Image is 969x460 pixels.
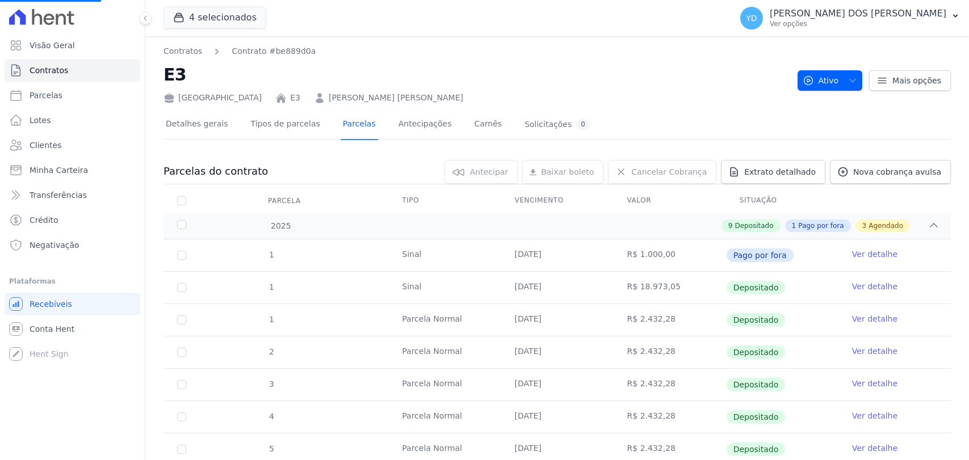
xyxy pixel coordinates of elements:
[5,209,140,231] a: Crédito
[329,92,463,104] a: [PERSON_NAME] [PERSON_NAME]
[268,379,274,389] span: 3
[852,378,897,389] a: Ver detalhe
[254,189,314,212] div: Parcela
[614,189,726,213] th: Valor
[388,239,501,271] td: Sinal
[268,315,274,324] span: 1
[268,444,274,453] span: 5
[30,189,87,201] span: Transferências
[388,401,501,433] td: Parcela Normal
[852,313,897,324] a: Ver detalhe
[341,110,378,140] a: Parcelas
[798,221,844,231] span: Pago por fora
[728,221,733,231] span: 9
[5,318,140,340] a: Conta Hent
[731,2,969,34] button: YD [PERSON_NAME] DOS [PERSON_NAME] Ver opções
[249,110,322,140] a: Tipos de parcelas
[869,70,951,91] a: Mais opções
[9,275,136,288] div: Plataformas
[177,348,186,357] input: Só é possível selecionar pagamentos em aberto
[177,251,186,260] input: Só é possível selecionar pagamentos em aberto
[177,380,186,389] input: Só é possível selecionar pagamentos em aberto
[746,14,757,22] span: YD
[30,65,68,76] span: Contratos
[803,70,839,91] span: Ativo
[5,234,140,256] a: Negativação
[396,110,454,140] a: Antecipações
[852,281,897,292] a: Ver detalhe
[869,221,903,231] span: Agendado
[5,34,140,57] a: Visão Geral
[290,92,300,104] a: E3
[163,45,202,57] a: Contratos
[5,109,140,132] a: Lotes
[268,250,274,259] span: 1
[852,248,897,260] a: Ver detalhe
[852,410,897,421] a: Ver detalhe
[727,378,786,391] span: Depositado
[501,401,613,433] td: [DATE]
[614,336,726,368] td: R$ 2.432,28
[5,159,140,182] a: Minha Carteira
[30,140,61,151] span: Clientes
[501,272,613,303] td: [DATE]
[727,281,786,294] span: Depositado
[163,110,230,140] a: Detalhes gerais
[522,110,592,140] a: Solicitações0
[5,184,140,206] a: Transferências
[5,84,140,107] a: Parcelas
[744,166,816,178] span: Extrato detalhado
[726,189,838,213] th: Situação
[388,369,501,400] td: Parcela Normal
[30,239,79,251] span: Negativação
[30,164,88,176] span: Minha Carteira
[721,160,825,184] a: Extrato detalhado
[472,110,504,140] a: Carnês
[163,62,788,87] h2: E3
[30,214,58,226] span: Crédito
[268,412,274,421] span: 4
[501,189,613,213] th: Vencimento
[770,8,946,19] p: [PERSON_NAME] DOS [PERSON_NAME]
[614,369,726,400] td: R$ 2.432,28
[525,119,590,130] div: Solicitações
[388,189,501,213] th: Tipo
[163,45,316,57] nav: Breadcrumb
[30,40,75,51] span: Visão Geral
[388,304,501,336] td: Parcela Normal
[163,92,262,104] div: [GEOGRAPHIC_DATA]
[501,336,613,368] td: [DATE]
[177,283,186,292] input: Só é possível selecionar pagamentos em aberto
[30,298,72,310] span: Recebíveis
[388,272,501,303] td: Sinal
[501,239,613,271] td: [DATE]
[5,293,140,315] a: Recebíveis
[5,59,140,82] a: Contratos
[388,336,501,368] td: Parcela Normal
[30,323,74,335] span: Conta Hent
[501,304,613,336] td: [DATE]
[735,221,773,231] span: Depositado
[770,19,946,28] p: Ver opções
[614,401,726,433] td: R$ 2.432,28
[727,442,786,456] span: Depositado
[268,347,274,356] span: 2
[852,442,897,454] a: Ver detalhe
[727,410,786,424] span: Depositado
[830,160,951,184] a: Nova cobrança avulsa
[232,45,316,57] a: Contrato #be889d0a
[798,70,863,91] button: Ativo
[792,221,796,231] span: 1
[30,90,62,101] span: Parcelas
[727,345,786,359] span: Depositado
[892,75,941,86] span: Mais opções
[727,313,786,327] span: Depositado
[852,345,897,357] a: Ver detalhe
[5,134,140,157] a: Clientes
[177,445,186,454] input: Só é possível selecionar pagamentos em aberto
[614,304,726,336] td: R$ 2.432,28
[163,164,268,178] h3: Parcelas do contrato
[501,369,613,400] td: [DATE]
[177,412,186,421] input: Só é possível selecionar pagamentos em aberto
[30,115,51,126] span: Lotes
